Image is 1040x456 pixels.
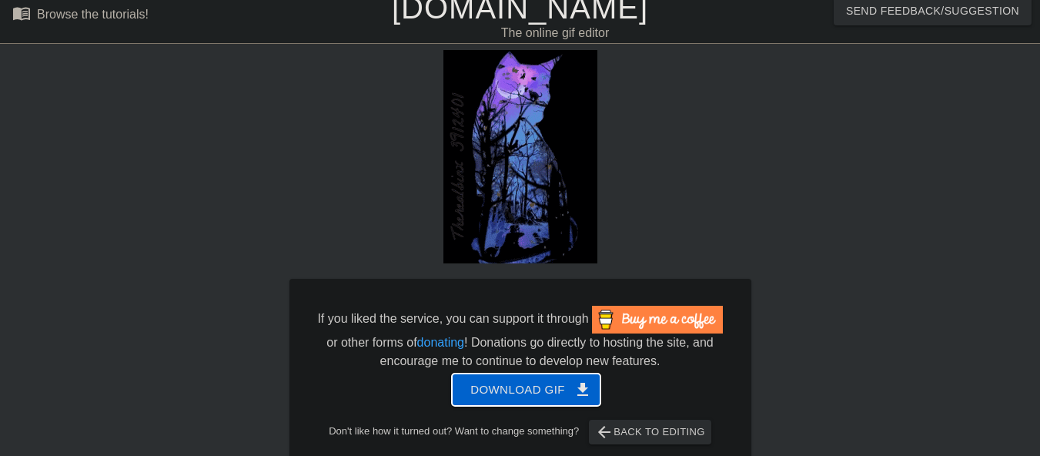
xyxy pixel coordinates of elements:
div: If you liked the service, you can support it through or other forms of ! Donations go directly to... [316,306,724,370]
img: Buy Me A Coffee [592,306,723,334]
img: ruMKvevO.gif [443,50,597,263]
button: Download gif [452,374,600,406]
div: The online gif editor [354,24,755,42]
span: get_app [574,381,592,399]
span: Back to Editing [595,423,705,441]
div: Don't like how it turned out? Want to change something? [313,420,727,444]
span: arrow_back [595,423,614,441]
span: Send Feedback/Suggestion [846,2,1019,21]
a: Download gif [440,382,600,395]
a: donating [417,336,464,349]
span: menu_book [12,4,31,22]
a: Browse the tutorials! [12,4,149,28]
div: Browse the tutorials! [37,8,149,21]
button: Back to Editing [589,420,711,444]
span: Download gif [470,380,582,400]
